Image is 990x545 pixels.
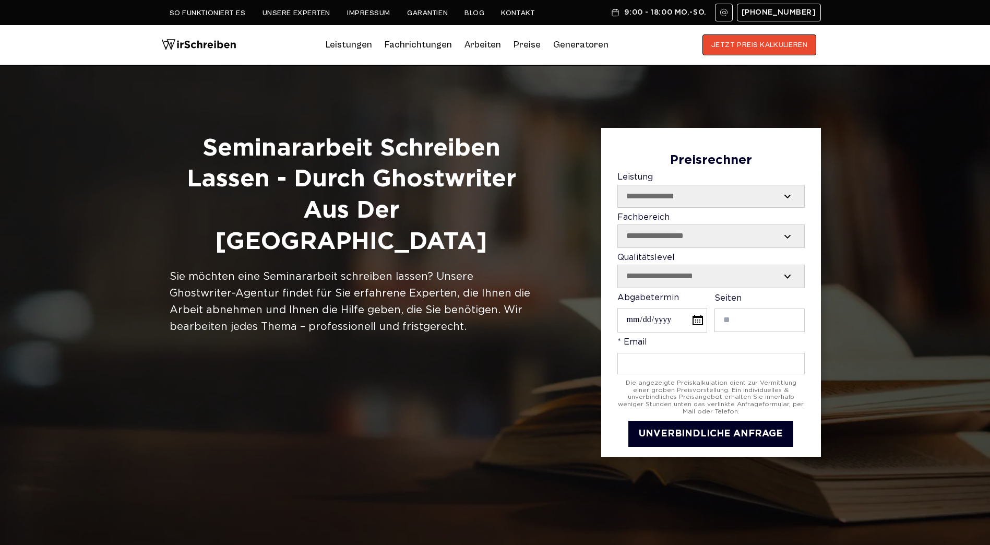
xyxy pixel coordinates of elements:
select: Qualitätslevel [618,265,804,287]
div: Sie möchten eine Seminararbeit schreiben lassen? Unsere Ghostwriter-Agentur findet für Sie erfahr... [170,268,533,335]
a: Generatoren [553,37,609,53]
div: Preisrechner [617,153,805,168]
label: Fachbereich [617,213,805,248]
a: [PHONE_NUMBER] [737,4,821,21]
a: Impressum [347,9,390,17]
form: Contact form [617,153,805,447]
button: JETZT PREIS KALKULIEREN [702,34,817,55]
select: Fachbereich [618,225,804,247]
a: Arbeiten [464,37,501,53]
img: Schedule [611,8,620,17]
label: Abgabetermin [617,293,707,333]
span: Seiten [714,294,742,302]
label: Qualitätslevel [617,253,805,288]
a: Preise [514,39,541,50]
a: Kontakt [501,9,535,17]
select: Leistung [618,185,804,207]
label: Leistung [617,173,805,208]
span: [PHONE_NUMBER] [742,8,816,17]
button: UNVERBINDLICHE ANFRAGE [628,421,793,447]
label: * Email [617,338,805,374]
h1: Seminararbeit Schreiben Lassen - durch Ghostwriter aus der [GEOGRAPHIC_DATA] [170,133,533,258]
div: Die angezeigte Preiskalkulation dient zur Vermittlung einer groben Preisvorstellung. Ein individu... [617,380,805,416]
input: * Email [617,353,805,374]
span: UNVERBINDLICHE ANFRAGE [639,430,783,438]
a: Fachrichtungen [385,37,452,53]
a: Unsere Experten [263,9,330,17]
a: Garantien [407,9,448,17]
a: Leistungen [326,37,372,53]
a: Blog [464,9,484,17]
input: Abgabetermin [617,308,707,333]
span: 9:00 - 18:00 Mo.-So. [624,8,706,17]
img: logo wirschreiben [161,34,236,55]
img: Email [720,8,728,17]
a: So funktioniert es [170,9,246,17]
